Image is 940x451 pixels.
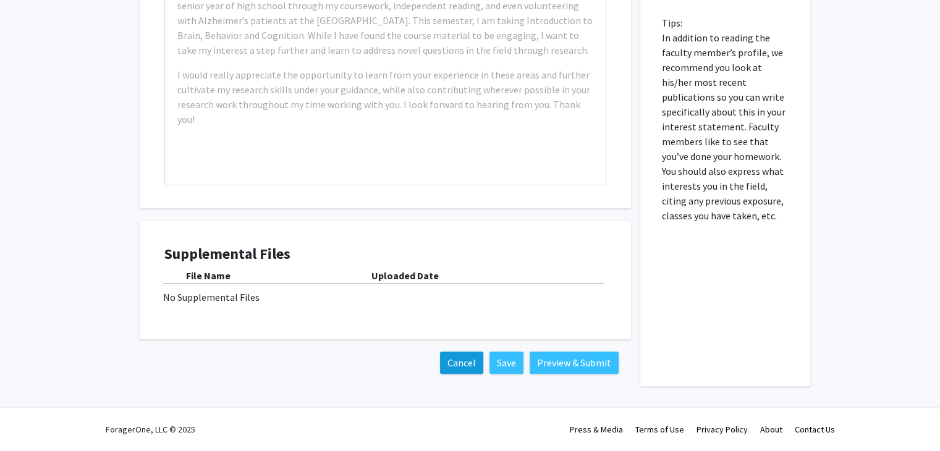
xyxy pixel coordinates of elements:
[697,424,748,435] a: Privacy Policy
[570,424,623,435] a: Press & Media
[186,269,231,282] b: File Name
[9,395,53,442] iframe: Chat
[177,67,593,127] p: I would really appreciate the opportunity to learn from your experience in these areas and furthe...
[760,424,782,435] a: About
[635,424,684,435] a: Terms of Use
[164,245,606,263] h4: Supplemental Files
[489,352,523,374] button: Save
[440,352,483,374] button: Cancel
[106,408,195,451] div: ForagerOne, LLC © 2025
[530,352,619,374] button: Preview & Submit
[163,290,608,305] div: No Supplemental Files
[371,269,439,282] b: Uploaded Date
[795,424,835,435] a: Contact Us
